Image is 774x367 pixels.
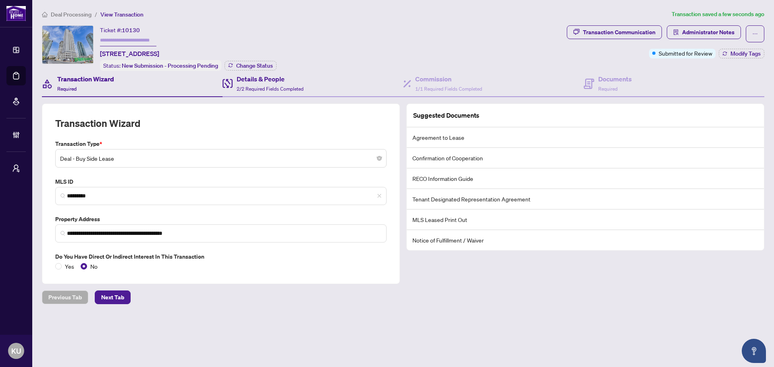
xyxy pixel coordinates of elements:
[413,110,479,120] article: Suggested Documents
[60,193,65,198] img: search_icon
[11,345,21,357] span: KU
[55,177,387,186] label: MLS ID
[598,86,618,92] span: Required
[672,10,764,19] article: Transaction saved a few seconds ago
[667,25,741,39] button: Administrator Notes
[55,252,387,261] label: Do you have direct or indirect interest in this transaction
[42,12,48,17] span: home
[659,49,712,58] span: Submitted for Review
[101,291,124,304] span: Next Tab
[42,26,93,64] img: IMG-W12356240_1.jpg
[60,231,65,236] img: search_icon
[598,74,632,84] h4: Documents
[87,262,101,271] span: No
[407,127,764,148] li: Agreement to Lease
[407,148,764,168] li: Confirmation of Cooperation
[415,74,482,84] h4: Commission
[60,151,382,166] span: Deal - Buy Side Lease
[95,290,131,304] button: Next Tab
[567,25,662,39] button: Transaction Communication
[673,29,679,35] span: solution
[237,86,304,92] span: 2/2 Required Fields Completed
[62,262,77,271] span: Yes
[407,230,764,250] li: Notice of Fulfillment / Waiver
[42,290,88,304] button: Previous Tab
[236,63,273,68] span: Change Status
[122,27,140,34] span: 10130
[742,339,766,363] button: Open asap
[719,49,764,58] button: Modify Tags
[51,11,92,18] span: Deal Processing
[55,139,387,148] label: Transaction Type
[122,62,218,69] span: New Submission - Processing Pending
[100,49,159,58] span: [STREET_ADDRESS]
[583,26,655,39] div: Transaction Communication
[752,31,758,37] span: ellipsis
[55,215,387,224] label: Property Address
[407,209,764,230] li: MLS Leased Print Out
[237,74,304,84] h4: Details & People
[682,26,734,39] span: Administrator Notes
[225,61,277,70] button: Change Status
[730,51,761,56] span: Modify Tags
[100,60,221,71] div: Status:
[377,193,382,198] span: close
[377,156,382,161] span: close-circle
[57,86,77,92] span: Required
[407,168,764,189] li: RECO Information Guide
[100,25,140,35] div: Ticket #:
[100,11,144,18] span: View Transaction
[57,74,114,84] h4: Transaction Wizard
[95,10,97,19] li: /
[55,117,140,130] h2: Transaction Wizard
[407,189,764,209] li: Tenant Designated Representation Agreement
[6,6,26,21] img: logo
[12,164,20,172] span: user-switch
[415,86,482,92] span: 1/1 Required Fields Completed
